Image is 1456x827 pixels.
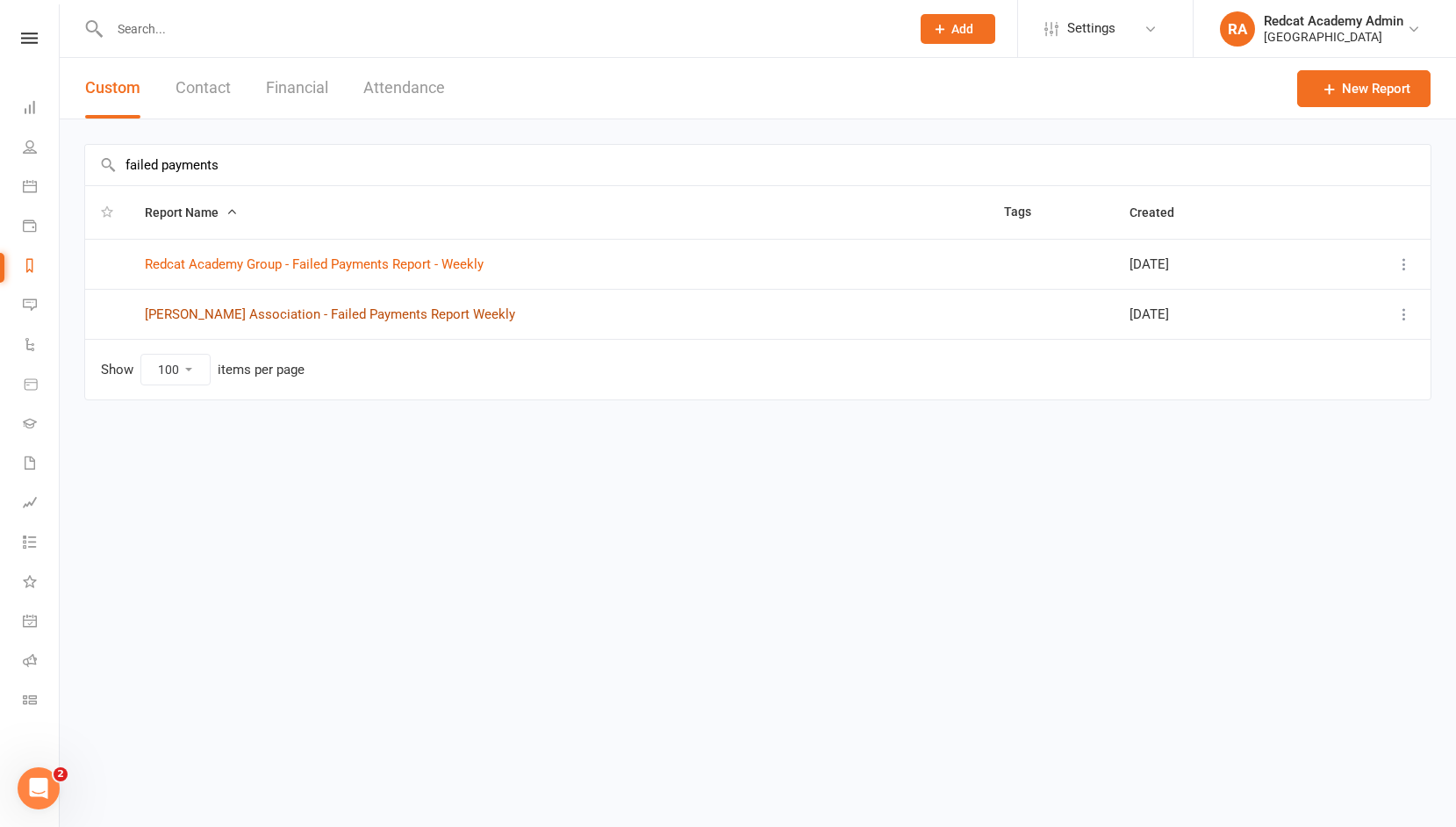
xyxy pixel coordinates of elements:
a: Reports [23,248,59,287]
th: Tags [988,186,1114,239]
a: What's New [23,564,59,603]
td: [DATE] [1114,289,1318,339]
input: Search by name [85,145,1431,185]
a: General attendance kiosk mode [23,603,59,643]
a: Class kiosk mode [23,682,59,722]
div: RA [1220,11,1255,47]
a: [PERSON_NAME] Association - Failed Payments Report Weekly [145,306,515,322]
a: Redcat Academy Group - Failed Payments Report - Weekly [145,256,484,272]
button: Created [1130,202,1194,223]
a: Calendar [23,169,59,208]
span: Add [951,22,973,36]
input: Search... [104,17,898,41]
iframe: Intercom live chat [18,767,60,809]
span: Settings [1067,9,1115,48]
a: Dashboard [23,90,59,129]
a: Roll call kiosk mode [23,643,59,682]
button: Financial [266,58,328,119]
button: Add [921,14,995,44]
div: [GEOGRAPHIC_DATA] [1264,29,1403,45]
div: Redcat Academy Admin [1264,13,1403,29]
span: Created [1130,205,1194,219]
div: items per page [218,363,305,378]
button: Custom [85,58,140,119]
a: New Report [1297,70,1431,107]
div: Show [101,354,305,385]
button: Report Name [145,202,238,223]
a: Payments [23,208,59,248]
button: Attendance [363,58,445,119]
a: People [23,129,59,169]
span: 2 [54,767,68,781]
a: Product Sales [23,366,59,406]
button: Contact [176,58,231,119]
span: Report Name [145,205,238,219]
td: [DATE] [1114,239,1318,289]
a: Assessments [23,485,59,524]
